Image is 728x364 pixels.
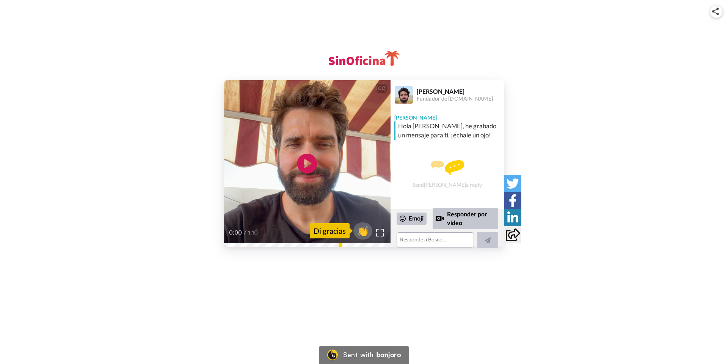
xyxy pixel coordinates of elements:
span: 0:00 [229,228,242,237]
span: / [244,228,246,237]
img: Full screen [376,229,384,236]
div: CC [377,85,386,92]
div: Di gracias [310,223,350,238]
img: SinOficina logo [322,48,406,69]
button: 👏 [353,222,372,240]
div: Send [PERSON_NAME] a reply. [391,143,504,205]
img: Profile Image [395,86,413,104]
div: Reply by Video [436,214,444,223]
div: Responder por video [433,208,498,229]
div: [PERSON_NAME] [417,88,504,95]
div: [PERSON_NAME] [391,110,504,121]
div: Fundador de [DOMAIN_NAME] [417,96,504,102]
span: 👏 [353,225,372,237]
span: 1:10 [248,228,261,237]
img: ic_share.svg [712,8,719,15]
div: Emoji [397,213,427,225]
img: message.svg [431,160,464,175]
div: Hola [PERSON_NAME], he grabado un mensaje para ti, ¡échale un ojo! [398,121,502,140]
